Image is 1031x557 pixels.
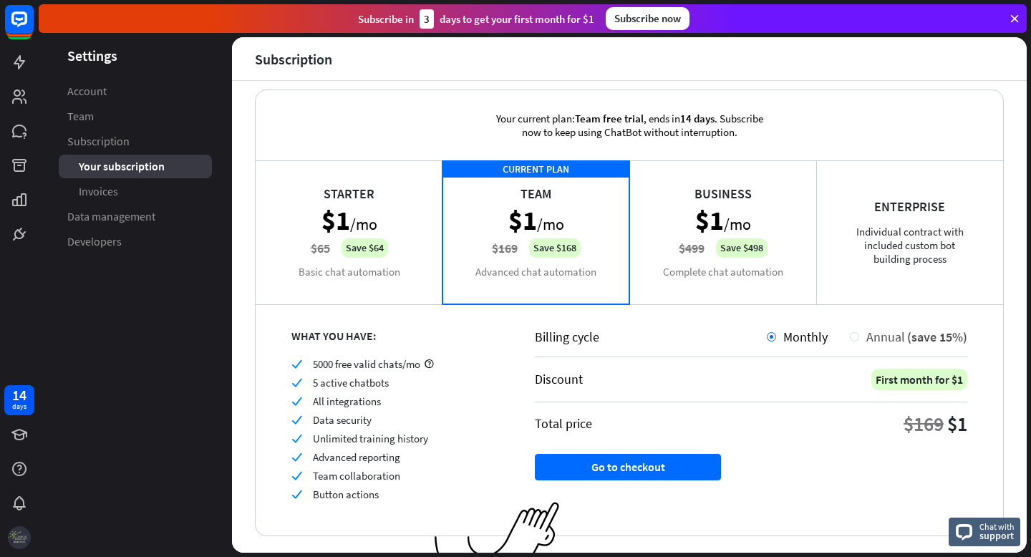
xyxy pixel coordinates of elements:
a: 14 days [4,385,34,415]
div: $169 [904,411,944,437]
a: Data management [59,205,212,228]
div: 14 [12,389,26,402]
span: Team [67,109,94,124]
a: Invoices [59,180,212,203]
span: Advanced reporting [313,450,400,464]
span: Button actions [313,488,379,501]
div: First month for $1 [871,369,967,390]
span: Team free trial [575,112,644,125]
a: Developers [59,230,212,253]
span: (save 15%) [907,329,967,345]
div: WHAT YOU HAVE: [291,329,499,343]
span: Annual [866,329,905,345]
span: Account [67,84,107,99]
div: Discount [535,371,583,387]
a: Team [59,105,212,128]
span: Unlimited training history [313,432,428,445]
i: check [291,433,302,444]
div: Billing cycle [535,329,767,345]
span: Data management [67,209,155,224]
div: Subscribe in days to get your first month for $1 [358,9,594,29]
span: Subscription [67,134,130,149]
button: Go to checkout [535,454,721,480]
button: Open LiveChat chat widget [11,6,54,49]
i: check [291,377,302,388]
i: check [291,452,302,462]
span: Developers [67,234,122,249]
i: check [291,359,302,369]
span: Your subscription [79,159,165,174]
i: check [291,415,302,425]
div: Subscribe now [606,7,689,30]
div: Total price [535,415,592,432]
span: Data security [313,413,372,427]
span: Monthly [783,329,828,345]
div: 3 [420,9,434,29]
div: Your current plan: , ends in . Subscribe now to keep using ChatBot without interruption. [475,90,783,160]
span: support [979,529,1015,542]
i: check [291,396,302,407]
div: Subscription [255,51,332,67]
span: Team collaboration [313,469,400,483]
div: $1 [947,411,967,437]
span: Chat with [979,520,1015,533]
header: Settings [39,46,232,65]
span: Invoices [79,184,118,199]
a: Account [59,79,212,103]
a: Subscription [59,130,212,153]
span: 5000 free valid chats/mo [313,357,420,371]
i: check [291,489,302,500]
i: check [291,470,302,481]
span: 5 active chatbots [313,376,389,389]
span: All integrations [313,394,381,408]
div: days [12,402,26,412]
span: 14 days [680,112,715,125]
